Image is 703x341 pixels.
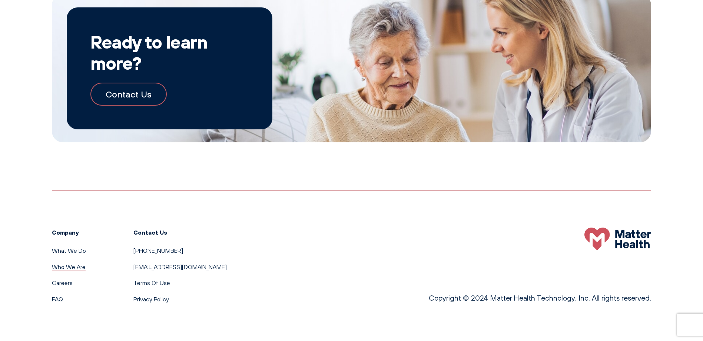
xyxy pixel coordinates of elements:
[90,83,167,106] a: Contact Us
[52,295,63,303] a: FAQ
[90,31,249,74] h2: Ready to learn more?
[133,263,227,271] a: [EMAIL_ADDRESS][DOMAIN_NAME]
[133,228,227,237] h3: Contact Us
[133,295,169,303] a: Privacy Policy
[52,228,86,237] h3: Company
[133,279,170,287] a: Terms Of Use
[52,247,86,254] a: What We Do
[52,263,86,271] a: Who We Are
[429,292,651,304] p: Copyright © 2024 Matter Health Technology, Inc. All rights reserved.
[52,279,73,287] a: Careers
[133,247,183,254] a: [PHONE_NUMBER]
